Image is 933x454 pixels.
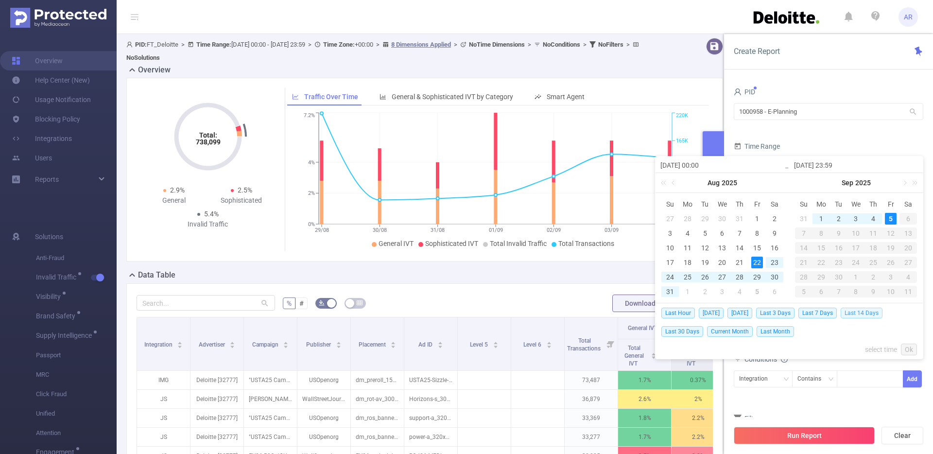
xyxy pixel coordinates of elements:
[830,197,847,211] th: Tue
[830,284,847,299] td: October 7, 2025
[598,41,623,48] b: No Filters
[699,257,711,268] div: 19
[867,213,879,225] div: 4
[679,200,696,209] span: Mo
[319,300,325,306] i: icon: bg-colors
[899,242,917,254] div: 20
[731,211,748,226] td: July 31, 2025
[812,211,830,226] td: September 1, 2025
[135,41,147,48] b: PID:
[716,286,728,297] div: 3
[766,200,783,209] span: Sa
[795,197,812,211] th: Sun
[679,211,696,226] td: July 28, 2025
[696,270,714,284] td: August 26, 2025
[10,8,106,28] img: Protected Media
[812,286,830,297] div: 6
[731,284,748,299] td: September 4, 2025
[864,227,882,239] div: 11
[734,47,780,56] span: Create Report
[138,64,171,76] h2: Overview
[714,226,731,241] td: August 6, 2025
[731,226,748,241] td: August 7, 2025
[716,213,728,225] div: 30
[907,173,919,192] a: Next year (Control + right)
[830,255,847,270] td: September 23, 2025
[751,286,763,297] div: 5
[661,241,679,255] td: August 10, 2025
[830,270,847,284] td: September 30, 2025
[696,211,714,226] td: July 29, 2025
[547,93,585,101] span: Smart Agent
[828,376,834,383] i: icon: down
[12,51,63,70] a: Overview
[798,213,810,225] div: 31
[140,195,208,206] div: General
[899,211,917,226] td: September 6, 2025
[660,159,784,171] input: Start date
[812,242,830,254] div: 15
[36,332,95,339] span: Supply Intelligence
[795,241,812,255] td: September 14, 2025
[731,197,748,211] th: Thu
[882,226,899,241] td: September 12, 2025
[679,197,696,211] th: Mon
[847,197,865,211] th: Wed
[795,284,812,299] td: October 5, 2025
[731,200,748,209] span: Th
[766,284,783,299] td: September 6, 2025
[734,427,875,444] button: Run Report
[682,271,693,283] div: 25
[431,227,445,233] tspan: 31/08
[714,241,731,255] td: August 13, 2025
[308,221,315,227] tspan: 0%
[882,284,899,299] td: October 10, 2025
[308,159,315,166] tspan: 4%
[682,213,693,225] div: 28
[812,255,830,270] td: September 22, 2025
[812,197,830,211] th: Mon
[659,173,672,192] a: Last year (Control + left)
[847,255,865,270] td: September 24, 2025
[797,371,828,387] div: Contains
[864,241,882,255] td: September 18, 2025
[830,257,847,268] div: 23
[451,41,460,48] span: >
[731,241,748,255] td: August 14, 2025
[882,241,899,255] td: September 19, 2025
[734,271,745,283] div: 28
[830,226,847,241] td: September 9, 2025
[748,200,766,209] span: Fr
[885,213,897,225] div: 5
[864,255,882,270] td: September 25, 2025
[794,159,918,171] input: End date
[714,284,731,299] td: September 3, 2025
[899,255,917,270] td: September 27, 2025
[425,240,478,247] span: Sophisticated IVT
[795,255,812,270] td: September 21, 2025
[850,213,862,225] div: 3
[380,93,386,100] i: icon: bar-chart
[661,200,679,209] span: Su
[899,284,917,299] td: October 11, 2025
[12,129,72,148] a: Integrations
[696,255,714,270] td: August 19, 2025
[305,41,314,48] span: >
[812,241,830,255] td: September 15, 2025
[830,242,847,254] div: 16
[36,384,117,404] span: Click Fraud
[35,170,59,189] a: Reports
[727,308,752,318] span: [DATE]
[795,200,812,209] span: Su
[748,270,766,284] td: August 29, 2025
[714,255,731,270] td: August 20, 2025
[864,284,882,299] td: October 9, 2025
[795,211,812,226] td: August 31, 2025
[196,41,231,48] b: Time Range:
[716,271,728,283] div: 27
[830,286,847,297] div: 7
[392,93,513,101] span: General & Sophisticated IVT by Category
[830,241,847,255] td: September 16, 2025
[682,286,693,297] div: 1
[714,211,731,226] td: July 30, 2025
